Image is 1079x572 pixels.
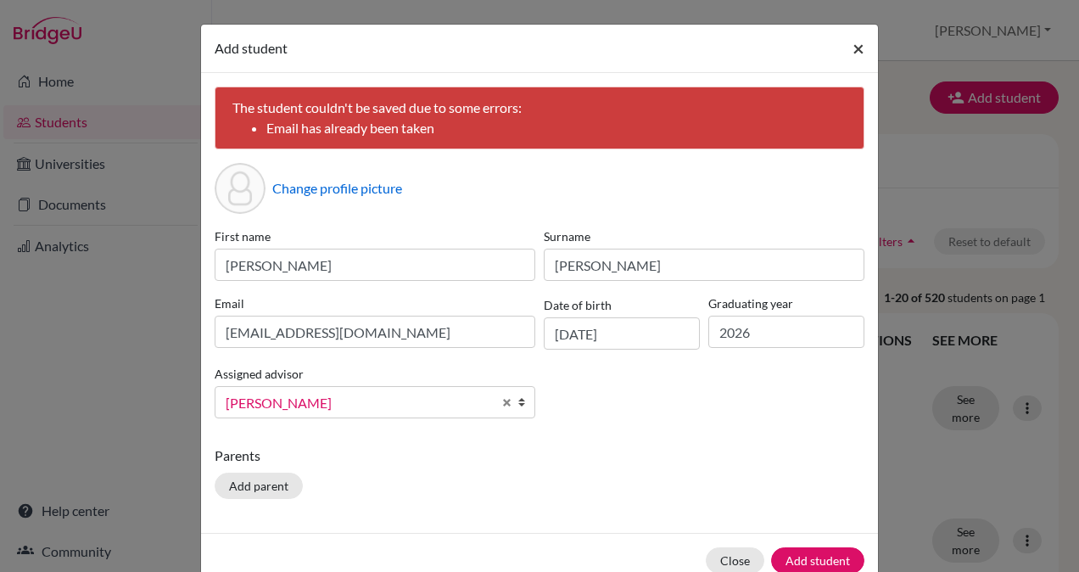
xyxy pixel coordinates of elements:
[226,392,492,414] span: [PERSON_NAME]
[215,365,304,383] label: Assigned advisor
[266,118,847,138] li: Email has already been taken
[215,294,535,312] label: Email
[708,294,864,312] label: Graduating year
[215,87,864,149] div: The student couldn't be saved due to some errors:
[215,227,535,245] label: First name
[215,163,266,214] div: Profile picture
[215,446,864,466] p: Parents
[215,40,288,56] span: Add student
[215,473,303,499] button: Add parent
[853,36,864,60] span: ×
[839,25,878,72] button: Close
[544,227,864,245] label: Surname
[544,317,700,350] input: dd/mm/yyyy
[544,296,612,314] label: Date of birth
